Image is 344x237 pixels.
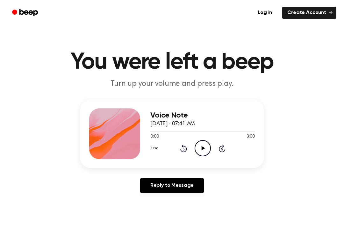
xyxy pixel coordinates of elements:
[150,143,160,154] button: 1.0x
[251,5,278,20] a: Log in
[282,7,336,19] a: Create Account
[140,178,204,193] a: Reply to Message
[50,79,294,89] p: Turn up your volume and press play.
[247,133,255,140] span: 3:00
[150,111,255,120] h3: Voice Note
[150,121,195,127] span: [DATE] · 07:41 AM
[9,51,335,74] h1: You were left a beep
[8,7,44,19] a: Beep
[150,133,159,140] span: 0:00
